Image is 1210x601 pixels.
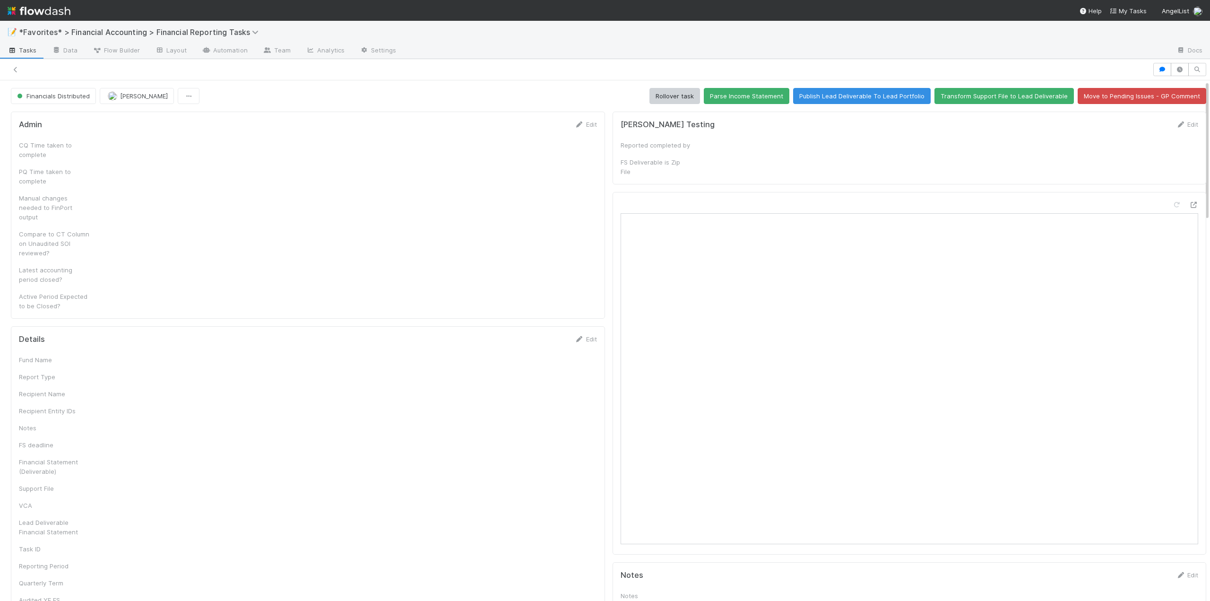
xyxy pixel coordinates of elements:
button: Publish Lead Deliverable To Lead Portfolio [793,88,931,104]
button: Parse Income Statement [704,88,789,104]
span: [PERSON_NAME] [120,92,168,100]
div: PQ Time taken to complete [19,167,90,186]
img: logo-inverted-e16ddd16eac7371096b0.svg [8,3,70,19]
div: VCA [19,501,90,510]
h5: Details [19,335,45,344]
div: Support File [19,484,90,493]
div: Reporting Period [19,561,90,571]
a: My Tasks [1109,6,1147,16]
button: Rollover task [649,88,700,104]
h5: [PERSON_NAME] Testing [621,120,715,130]
span: Tasks [8,45,37,55]
div: Financial Statement (Deliverable) [19,457,90,476]
span: My Tasks [1109,7,1147,15]
span: Financials Distributed [15,92,90,100]
div: Lead Deliverable Financial Statement [19,518,90,537]
a: Edit [1176,571,1198,579]
div: Latest accounting period closed? [19,265,90,284]
span: AngelList [1162,7,1189,15]
button: Financials Distributed [11,88,96,104]
button: Move to Pending Issues - GP Comment [1078,88,1206,104]
img: avatar_8d06466b-a936-4205-8f52-b0cc03e2a179.png [108,91,117,101]
div: Recipient Name [19,389,90,399]
div: FS Deliverable is Zip File [621,157,691,176]
a: Settings [352,44,404,59]
a: Flow Builder [85,44,147,59]
div: Report Type [19,372,90,382]
div: Notes [621,591,691,601]
div: Fund Name [19,355,90,365]
a: Edit [1176,121,1198,128]
span: Flow Builder [93,45,140,55]
div: Help [1079,6,1102,16]
div: Compare to CT Column on Unaudited SOI reviewed? [19,229,90,258]
a: Layout [147,44,194,59]
div: CQ Time taken to complete [19,140,90,159]
div: Manual changes needed to FinPort output [19,193,90,222]
button: Transform Support File to Lead Deliverable [934,88,1074,104]
a: Docs [1169,44,1210,59]
div: Recipient Entity IDs [19,406,90,416]
a: Data [44,44,85,59]
div: Reported completed by [621,140,691,150]
a: Edit [575,121,597,128]
a: Team [255,44,298,59]
div: Active Period Expected to be Closed? [19,292,90,311]
a: Edit [575,335,597,343]
span: 📝 [8,28,17,36]
button: [PERSON_NAME] [100,88,174,104]
div: Quarterly Term [19,578,90,588]
div: Notes [19,423,90,433]
a: Analytics [298,44,352,59]
img: avatar_705f3a58-2659-4f93-91ad-7a5be837418b.png [1193,7,1202,16]
div: Task ID [19,544,90,554]
a: Automation [194,44,255,59]
span: *Favorites* > Financial Accounting > Financial Reporting Tasks [19,27,263,37]
h5: Admin [19,120,42,130]
h5: Notes [621,571,643,580]
div: FS deadline [19,440,90,450]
